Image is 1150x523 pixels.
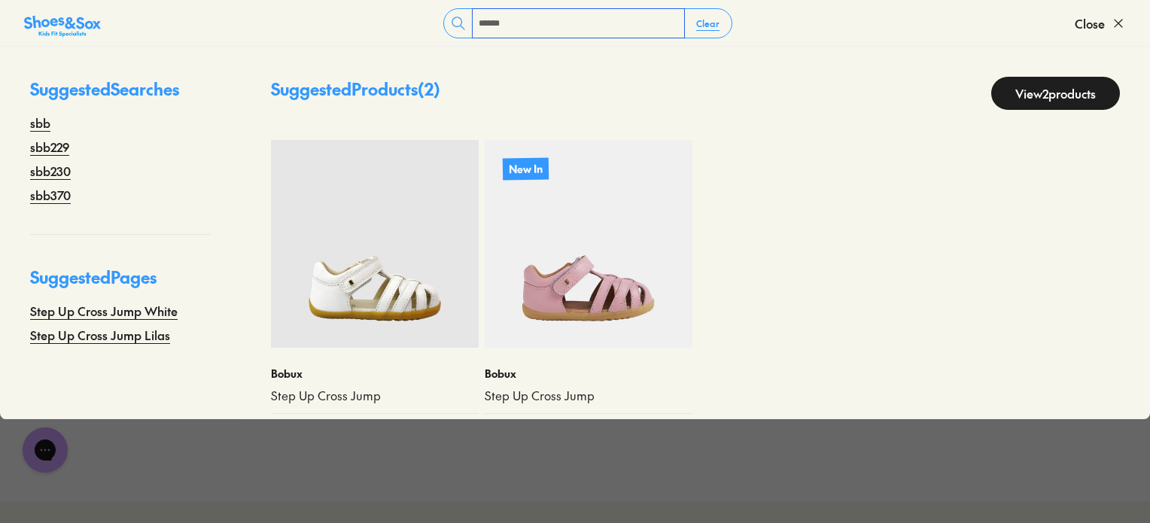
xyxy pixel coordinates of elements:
a: sbb370 [30,186,71,204]
a: Step Up Cross Jump [485,388,692,404]
span: Close [1075,14,1105,32]
p: Suggested Pages [30,265,211,302]
a: View2products [991,77,1120,110]
a: sbb230 [30,162,71,180]
a: Shoes &amp; Sox [24,11,101,35]
a: Step Up Cross Jump White [30,302,178,320]
p: Bobux [271,366,479,382]
a: New In [485,140,692,348]
iframe: Gorgias live chat messenger [15,422,75,478]
button: Clear [684,10,732,37]
a: Step Up Cross Jump [271,388,479,404]
p: Suggested Searches [30,77,211,114]
p: Suggested Products [271,77,440,110]
a: sbb [30,114,50,132]
p: Bobux [485,366,692,382]
a: sbb229 [30,138,69,156]
p: New In [503,157,549,180]
a: Step Up Cross Jump Lilas [30,326,170,344]
button: Close [1075,7,1126,40]
img: SNS_Logo_Responsive.svg [24,14,101,38]
span: ( 2 ) [418,78,440,100]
